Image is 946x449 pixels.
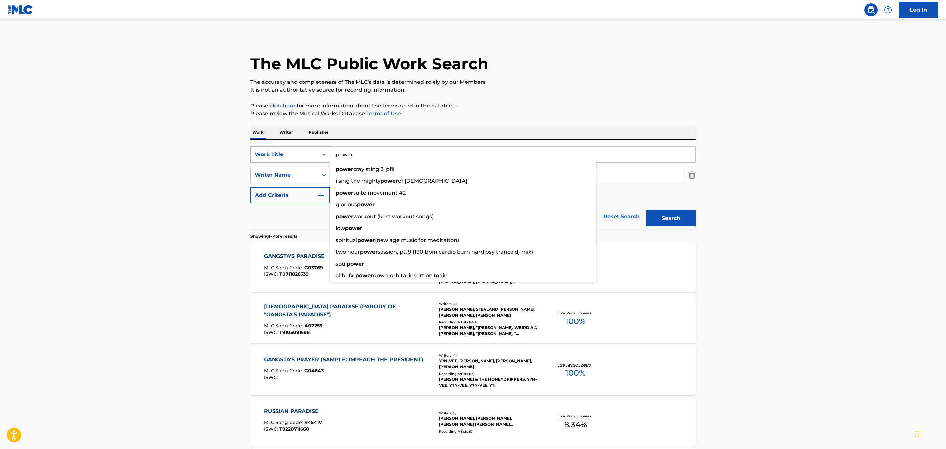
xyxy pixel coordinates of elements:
span: low [336,225,345,231]
p: Writer [277,126,295,139]
span: workout (best workout songs) [353,213,434,220]
div: Recording Artists ( 13 ) [439,371,539,376]
a: GANGSTA'S PRAYER (SAMPLE: IMPEACH THE PRESIDENT)MLC Song Code:G04643ISWC:Writers (4)Y?N-VEE, [PER... [250,346,696,395]
p: The accuracy and completeness of The MLC's data is determined solely by our Members. [250,78,696,86]
span: alibi-fx- [336,272,355,279]
h1: The MLC Public Work Search [250,54,488,74]
p: It is not an authoritative source for recording information. [250,86,696,94]
div: [PERSON_NAME] & THE HONEYDRIPPERS, Y?N-VEE, Y?N-VEE, Y?N-VEE, Y?[PERSON_NAME],PRODUCER 9-0 [439,376,539,388]
p: Work [250,126,266,139]
div: RUSSIAN PARADISE [264,407,322,415]
div: Recording Artists ( 148 ) [439,320,539,325]
span: ISWC : [264,271,279,277]
p: Please review the Musical Works Database [250,110,696,118]
div: GANGSTA'S PRAYER (SAMPLE: IMPEACH THE PRESIDENT) [264,356,427,364]
span: (new age music for meditation) [375,237,459,243]
div: Writers ( 4 ) [439,353,539,358]
span: 100 % [565,367,586,379]
div: Writers ( 6 ) [439,411,539,415]
div: Help [881,3,895,16]
div: [DEMOGRAPHIC_DATA] PARADISE (PARODY OF "GANGSTA'S PARADISE") [264,303,428,319]
strong: power [360,249,378,255]
span: ISWC : [264,374,279,380]
span: two hour [336,249,360,255]
img: MLC Logo [8,5,33,14]
span: of [DEMOGRAPHIC_DATA] [398,178,467,184]
strong: power [336,190,353,196]
span: G04643 [304,368,324,374]
span: T9105091698 [279,329,310,335]
span: suite movement #2 [353,190,406,196]
strong: power [381,178,398,184]
span: ISWC : [264,329,279,335]
strong: power [347,261,364,267]
a: Log In [899,2,938,18]
img: search [867,6,875,14]
a: Reset Search [600,209,643,224]
span: cray sting 2_pfil [353,166,394,172]
span: R4541V [304,419,322,425]
span: ISWC : [264,426,279,432]
a: Public Search [864,3,878,16]
div: Writers ( 4 ) [439,301,539,306]
strong: power [357,237,375,243]
a: RUSSIAN PARADISEMLC Song Code:R4541VISWC:T9220711660Writers (6)[PERSON_NAME], [PERSON_NAME], [PER... [250,397,696,447]
div: Y?N-VEE, [PERSON_NAME], [PERSON_NAME], [PERSON_NAME] [439,358,539,370]
span: session, pt. 9 (190 bpm cardio burn hard psy trance dj mix) [378,249,533,255]
strong: power [345,225,362,231]
p: Total Known Shares: [558,311,593,316]
span: MLC Song Code : [264,419,304,425]
span: i sing the mighty [336,178,381,184]
img: 9d2ae6d4665cec9f34b9.svg [317,191,325,199]
span: MLC Song Code : [264,265,304,271]
span: T0711828339 [279,271,309,277]
div: GANGSTA'S PARADISE [264,252,328,260]
strong: power [336,166,353,172]
p: Publisher [307,126,330,139]
span: glorious [336,201,357,208]
span: MLC Song Code : [264,323,304,329]
div: Recording Artists ( 0 ) [439,429,539,434]
span: G03769 [304,265,323,271]
span: MLC Song Code : [264,368,304,374]
a: [DEMOGRAPHIC_DATA] PARADISE (PARODY OF "GANGSTA'S PARADISE")MLC Song Code:A07259ISWC:T9105091698W... [250,294,696,343]
strong: power [336,213,353,220]
div: Work Title [255,151,314,158]
form: Search Form [250,146,696,230]
button: Search [646,210,696,226]
button: Add Criteria [250,187,330,203]
strong: power [355,272,373,279]
p: Please for more information about the terms used in the database. [250,102,696,110]
span: 8.34 % [564,419,587,431]
div: [PERSON_NAME], "[PERSON_NAME], WEIRD AL\"[PERSON_NAME], "[PERSON_NAME], "[PERSON_NAME] [439,325,539,337]
span: T9220711660 [279,426,309,432]
iframe: Chat Widget [913,417,946,449]
span: A07259 [304,323,323,329]
span: soul [336,261,347,267]
p: Total Known Shares: [558,414,593,419]
span: spiritual [336,237,357,243]
p: Total Known Shares: [558,362,593,367]
img: Delete Criterion [688,167,696,183]
div: [PERSON_NAME], [PERSON_NAME], [PERSON_NAME] [PERSON_NAME] [PERSON_NAME] [PERSON_NAME], [PERSON_NAME] [439,415,539,427]
p: Showing 1 - 4 of 4 results [250,233,297,239]
img: help [884,6,892,14]
span: down-orbital insertion main [373,272,448,279]
strong: power [357,201,375,208]
a: click here [270,103,295,109]
a: GANGSTA'S PARADISEMLC Song Code:G03769ISWC:T0711828339Writers (4)[PERSON_NAME], [PERSON_NAME] [PE... [250,243,696,292]
div: Writer Name [255,171,314,179]
span: 100 % [565,316,586,327]
div: [PERSON_NAME], STEVLAND [PERSON_NAME], [PERSON_NAME], [PERSON_NAME] [439,306,539,318]
a: Terms of Use [365,110,401,117]
div: Drag [915,424,919,444]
